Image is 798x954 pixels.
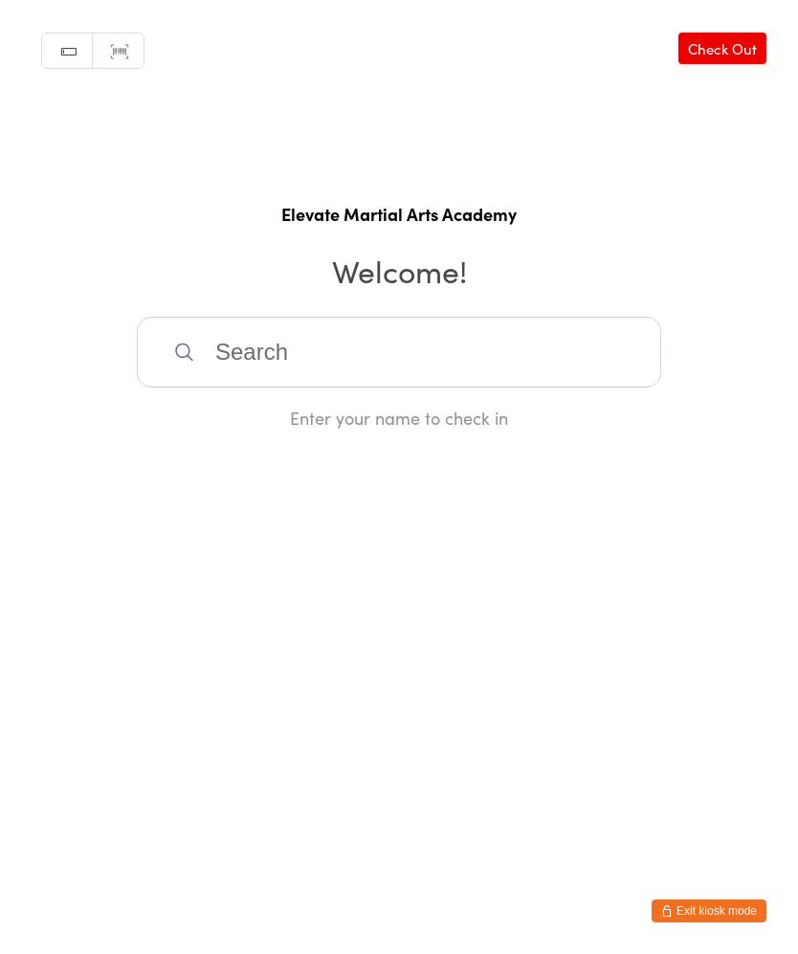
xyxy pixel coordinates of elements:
a: Check Out [678,33,766,64]
input: Search [137,317,661,388]
h2: Welcome! [19,249,779,292]
div: Enter your name to check in [137,406,661,430]
h1: Elevate Martial Arts Academy [19,202,779,226]
button: Exit kiosk mode [652,899,766,922]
